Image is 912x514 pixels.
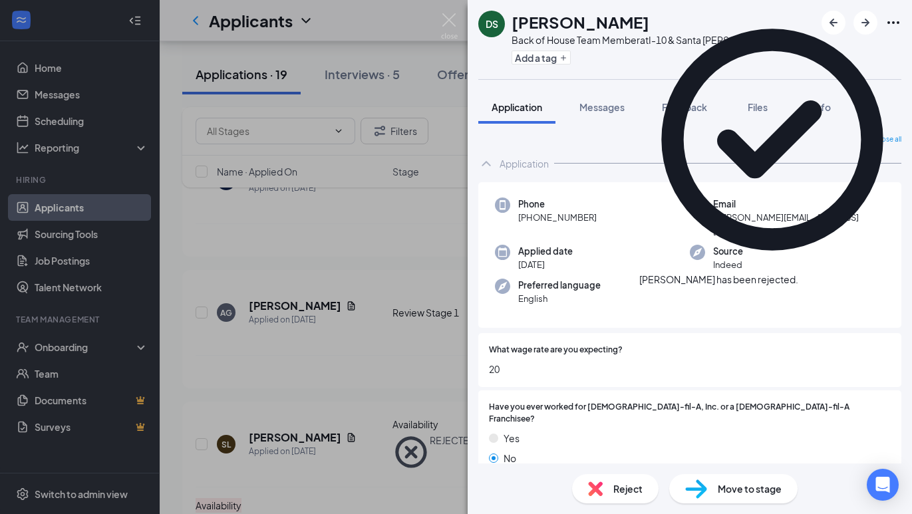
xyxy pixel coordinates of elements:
[613,481,643,496] span: Reject
[518,211,597,224] span: [PHONE_NUMBER]
[489,362,891,376] span: 20
[489,401,891,426] span: Have you ever worked for [DEMOGRAPHIC_DATA]-fil-A, Inc. or a [DEMOGRAPHIC_DATA]-fil-A Franchisee?
[478,156,494,172] svg: ChevronUp
[518,245,573,258] span: Applied date
[867,469,899,501] div: Open Intercom Messenger
[492,101,542,113] span: Application
[504,431,520,446] span: Yes
[512,51,571,64] button: PlusAdd a tag
[559,54,567,62] svg: Plus
[518,197,597,211] span: Phone
[489,344,623,356] span: What wage rate are you expecting?
[579,101,625,113] span: Messages
[718,481,782,496] span: Move to stage
[518,279,601,292] span: Preferred language
[518,258,573,271] span: [DATE]
[639,7,905,273] svg: CheckmarkCircle
[512,11,649,33] h1: [PERSON_NAME]
[504,451,516,465] span: No
[639,273,798,287] div: [PERSON_NAME] has been rejected.
[486,17,498,31] div: DS
[500,157,549,170] div: Application
[518,292,601,305] span: English
[512,33,778,47] div: Back of House Team Member at I-10 & Santa [PERSON_NAME]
